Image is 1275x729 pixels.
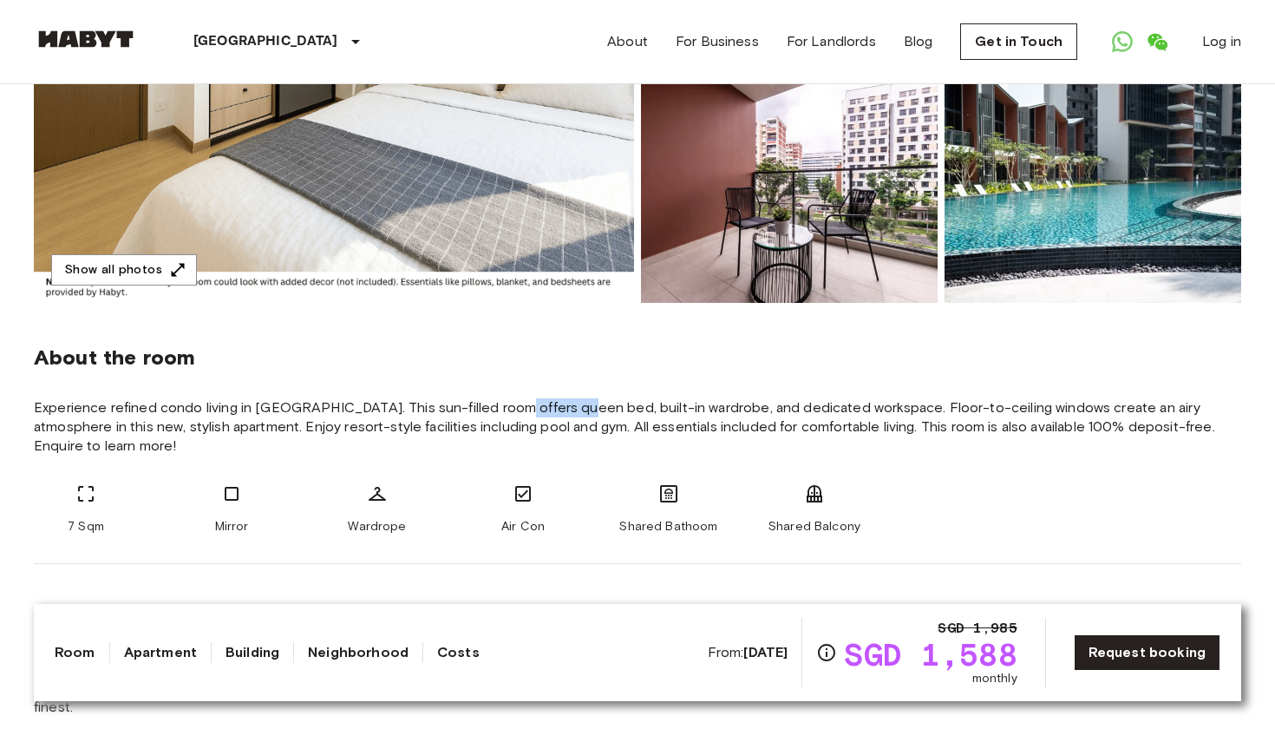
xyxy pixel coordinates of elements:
[607,31,648,52] a: About
[676,31,759,52] a: For Business
[904,31,933,52] a: Blog
[938,618,1017,639] span: SGD 1,985
[68,518,104,535] span: 7 Sqm
[34,30,138,48] img: Habyt
[768,518,860,535] span: Shared Balcony
[945,76,1241,303] img: Picture of unit SG-01-100-001-003
[708,643,788,662] span: From:
[619,518,717,535] span: Shared Bathoom
[1074,634,1220,671] a: Request booking
[437,642,480,663] a: Costs
[1202,31,1241,52] a: Log in
[51,254,197,286] button: Show all photos
[844,639,1017,670] span: SGD 1,588
[34,398,1241,456] span: Experience refined condo living in [GEOGRAPHIC_DATA]. This sun-filled room offers queen bed, buil...
[124,642,197,663] a: Apartment
[193,31,338,52] p: [GEOGRAPHIC_DATA]
[972,670,1017,687] span: monthly
[787,31,876,52] a: For Landlords
[960,23,1077,60] a: Get in Touch
[743,644,788,660] b: [DATE]
[348,518,406,535] span: Wardrope
[1140,24,1174,59] a: Open WeChat
[1105,24,1140,59] a: Open WhatsApp
[34,345,1241,371] span: About the room
[501,518,545,535] span: Air Con
[55,642,95,663] a: Room
[215,518,249,535] span: Mirror
[641,76,938,303] img: Picture of unit SG-01-100-001-003
[226,642,279,663] a: Building
[308,642,409,663] a: Neighborhood
[816,642,837,663] svg: Check cost overview for full price breakdown. Please note that discounts apply to new joiners onl...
